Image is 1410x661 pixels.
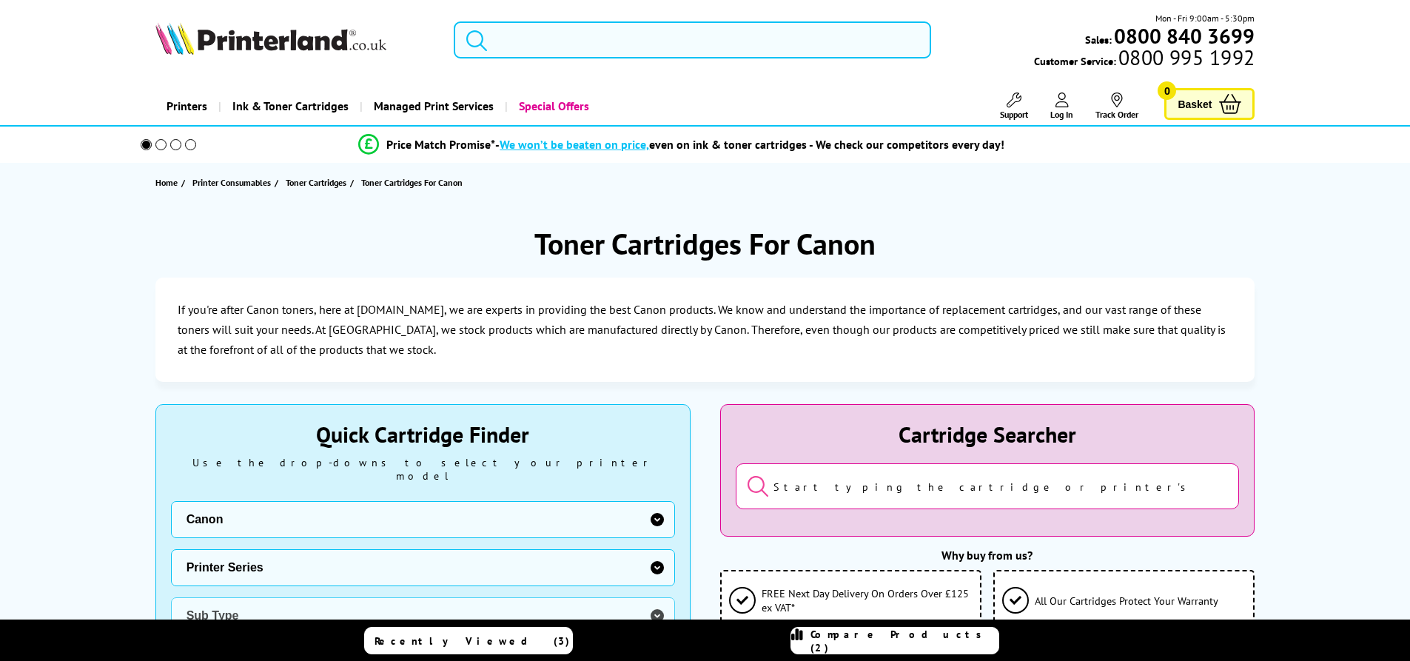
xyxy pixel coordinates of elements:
[360,87,505,125] a: Managed Print Services
[171,420,675,449] div: Quick Cartridge Finder
[1095,93,1138,120] a: Track Order
[1155,11,1255,25] span: Mon - Fri 9:00am - 5:30pm
[155,87,218,125] a: Printers
[1114,22,1255,50] b: 0800 840 3699
[790,627,999,654] a: Compare Products (2)
[1034,50,1255,68] span: Customer Service:
[1050,109,1073,120] span: Log In
[1050,93,1073,120] a: Log In
[286,175,346,190] span: Toner Cartridges
[192,175,271,190] span: Printer Consumables
[1178,94,1212,114] span: Basket
[364,627,573,654] a: Recently Viewed (3)
[736,463,1240,509] input: Start typing the cartridge or printer's name...
[1085,33,1112,47] span: Sales:
[534,224,876,263] h1: Toner Cartridges For Canon
[386,137,495,152] span: Price Match Promise*
[1112,29,1255,43] a: 0800 840 3699
[736,420,1240,449] div: Cartridge Searcher
[500,137,649,152] span: We won’t be beaten on price,
[286,175,350,190] a: Toner Cartridges
[171,456,675,483] div: Use the drop-downs to select your printer model
[192,175,275,190] a: Printer Consumables
[1116,50,1255,64] span: 0800 995 1992
[218,87,360,125] a: Ink & Toner Cartridges
[495,137,1004,152] div: - even on ink & toner cartridges - We check our competitors every day!
[155,22,386,55] img: Printerland Logo
[178,300,1233,360] p: If you're after Canon toners, here at [DOMAIN_NAME], we are experts in providing the best Canon p...
[155,22,436,58] a: Printerland Logo
[1164,88,1255,120] a: Basket 0
[155,175,181,190] a: Home
[1000,109,1028,120] span: Support
[375,634,570,648] span: Recently Viewed (3)
[232,87,349,125] span: Ink & Toner Cartridges
[1158,81,1176,100] span: 0
[505,87,600,125] a: Special Offers
[121,132,1243,158] li: modal_Promise
[762,586,973,614] span: FREE Next Day Delivery On Orders Over £125 ex VAT*
[361,177,463,188] span: Toner Cartridges For Canon
[1035,594,1218,608] span: All Our Cartridges Protect Your Warranty
[720,548,1255,563] div: Why buy from us?
[810,628,998,654] span: Compare Products (2)
[1000,93,1028,120] a: Support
